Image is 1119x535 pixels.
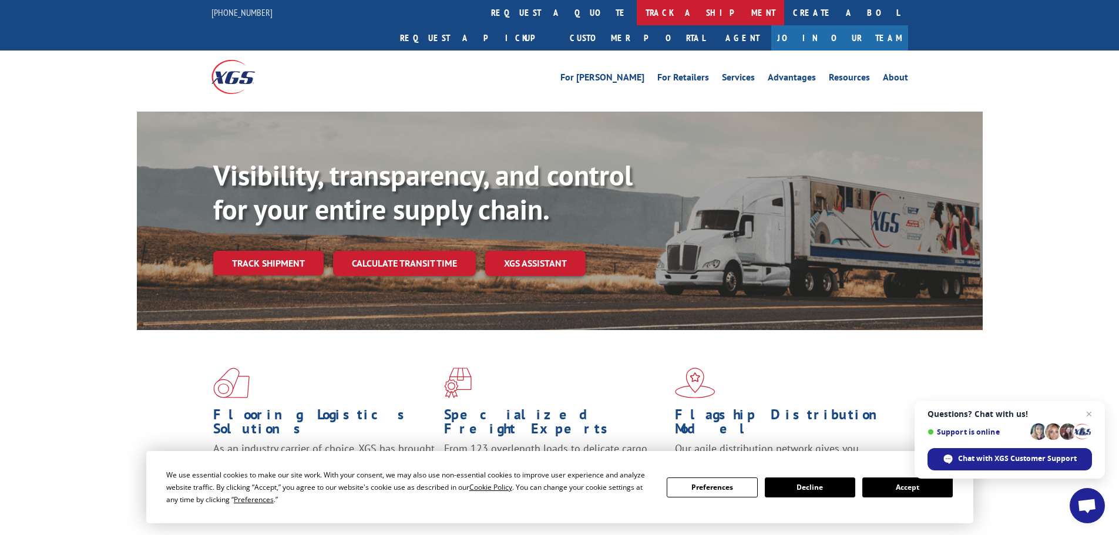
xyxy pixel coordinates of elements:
span: Support is online [928,428,1026,436]
button: Preferences [667,477,757,497]
span: Questions? Chat with us! [928,409,1092,419]
span: Cookie Policy [469,482,512,492]
a: Request a pickup [391,25,561,51]
a: About [883,73,908,86]
img: xgs-icon-total-supply-chain-intelligence-red [213,368,250,398]
a: [PHONE_NUMBER] [211,6,273,18]
b: Visibility, transparency, and control for your entire supply chain. [213,157,633,227]
h1: Specialized Freight Experts [444,408,666,442]
a: XGS ASSISTANT [485,251,586,276]
button: Decline [765,477,855,497]
span: Chat with XGS Customer Support [958,453,1077,464]
a: Join Our Team [771,25,908,51]
div: Cookie Consent Prompt [146,451,973,523]
img: xgs-icon-focused-on-flooring-red [444,368,472,398]
span: Close chat [1082,407,1096,421]
a: Resources [829,73,870,86]
div: Open chat [1070,488,1105,523]
p: From 123 overlength loads to delicate cargo, our experienced staff knows the best way to move you... [444,442,666,494]
a: Customer Portal [561,25,714,51]
a: For Retailers [657,73,709,86]
a: Agent [714,25,771,51]
a: Track shipment [213,251,324,275]
span: As an industry carrier of choice, XGS has brought innovation and dedication to flooring logistics... [213,442,435,483]
div: We use essential cookies to make our site work. With your consent, we may also use non-essential ... [166,469,653,506]
a: For [PERSON_NAME] [560,73,644,86]
span: Our agile distribution network gives you nationwide inventory management on demand. [675,442,891,469]
a: Calculate transit time [333,251,476,276]
img: xgs-icon-flagship-distribution-model-red [675,368,715,398]
div: Chat with XGS Customer Support [928,448,1092,470]
button: Accept [862,477,953,497]
h1: Flooring Logistics Solutions [213,408,435,442]
a: Services [722,73,755,86]
a: Advantages [768,73,816,86]
span: Preferences [234,494,274,504]
h1: Flagship Distribution Model [675,408,897,442]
